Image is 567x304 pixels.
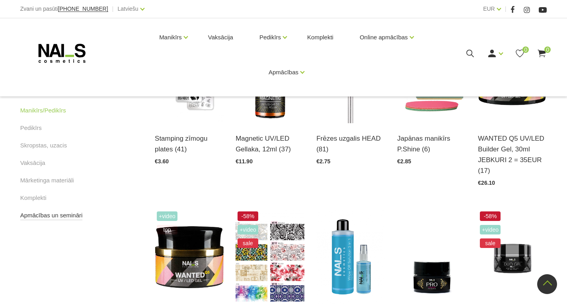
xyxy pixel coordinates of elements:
span: €11.90 [236,158,253,165]
span: €3.60 [155,158,169,165]
a: WANTED Q5 UV/LED Builder Gel, 30ml JEBKURI 2 = 35EUR (17) [478,133,547,176]
a: Frēzes uzgalis HEAD (81) [316,133,385,155]
a: EUR [483,4,495,14]
span: €2.85 [397,158,411,165]
div: Zvani un pasūti [20,4,108,14]
span: -58% [480,211,501,221]
span: | [505,4,507,14]
a: Online apmācības [360,21,408,53]
a: Pedikīrs [259,21,281,53]
a: 0 [515,48,525,58]
a: [PHONE_NUMBER] [58,6,108,12]
a: Apmācības [269,56,298,88]
span: €26.10 [478,180,495,186]
a: Komplekti [20,193,47,203]
a: Mārketinga materiāli [20,176,74,185]
img: Polim. laiks:DUO GEL Nr. 101, 008, 000, 006, 002, 003, 014, 011, 012, 001, 009, 007, 005, 013, 00... [478,209,547,304]
a: Magnetic UV/LED Gellaka, 12ml (37) [236,133,304,155]
img: Augstas kvalitātes krāsainie geli ar 4D pigmentu un piesātinātu toni. Dod iespēju zīmēt smalkas l... [397,209,466,304]
a: Vaksācija [20,158,45,168]
a: Manikīrs [159,21,182,53]
span: -58% [238,211,258,221]
a: Komplekti [301,18,340,56]
img: Folija nagu dizainam, paredzēta lietot kopā ar Teleport Sticky Gel.Piedāvājumā 40 veidi, 20 x 4cm... [236,209,304,304]
span: +Video [480,225,501,234]
a: Skropstas, uzacis [20,141,67,150]
span: sale [238,238,258,248]
span: sale [480,238,501,248]
span: | [112,4,114,14]
span: top [157,225,177,234]
img: Gels WANTED NAILS cosmetics tehniķu komanda ir radījusi gelu, kas ilgi jau ir katra meistara mekl... [155,209,224,304]
span: 0 [544,46,551,53]
a: Pedikīrs [20,123,42,133]
span: €2.75 [316,158,330,165]
span: +Video [238,225,258,234]
span: +Video [157,211,177,221]
a: Stamping zīmogu plates (41) [155,133,224,155]
a: Vaksācija [202,18,240,56]
a: Japānas manikīrs P.Shine (6) [397,133,466,155]
img: Līdzeklis “trīs vienā“ - paredzēts dabīgā naga attaukošanai un dehidrācijai, gela un gellaku lipī... [316,209,385,304]
a: Manikīrs/Pedikīrs [20,106,66,115]
a: Apmācības un semināri [20,211,83,220]
a: 0 [537,48,547,58]
a: Latviešu [118,4,138,14]
span: 0 [522,46,529,53]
